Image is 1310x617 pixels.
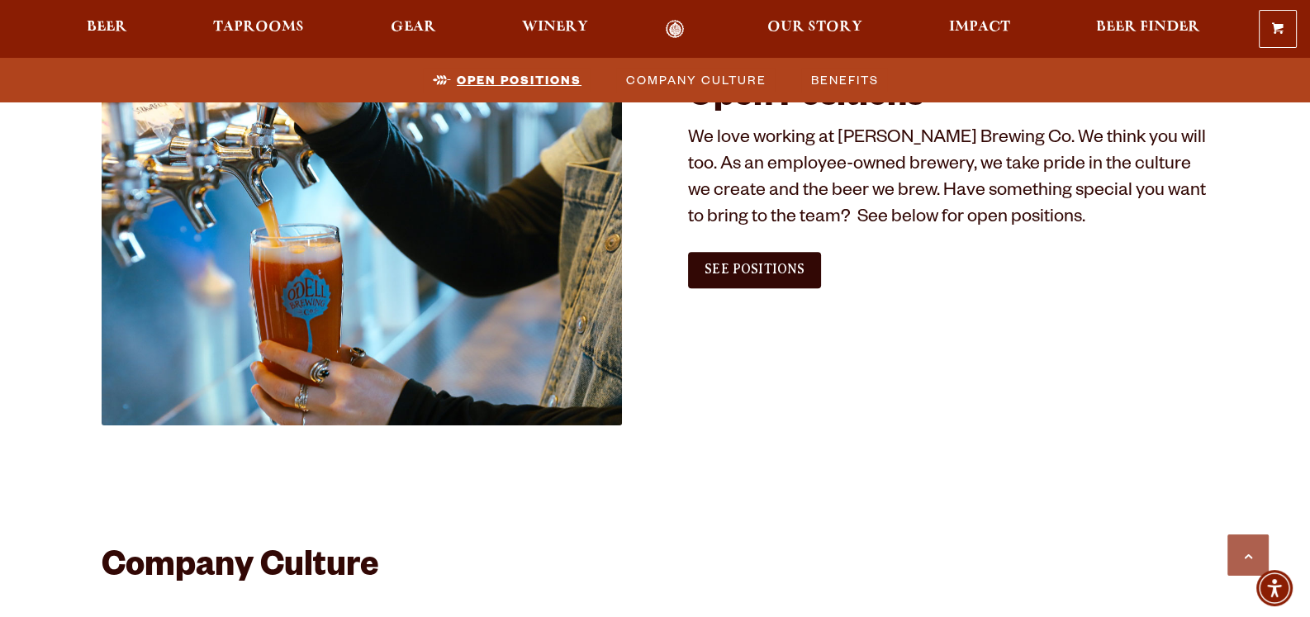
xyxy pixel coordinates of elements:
a: Beer Finder [1085,20,1211,39]
a: Taprooms [202,20,315,39]
span: Company Culture [626,68,767,92]
div: Accessibility Menu [1256,570,1293,606]
span: Beer [87,21,127,34]
a: Beer [76,20,138,39]
a: Our Story [757,20,873,39]
a: Gear [380,20,447,39]
a: Winery [511,20,599,39]
span: Beer Finder [1096,21,1200,34]
span: Our Story [767,21,862,34]
a: Benefits [801,68,887,92]
span: See Positions [705,262,805,277]
span: Gear [391,21,436,34]
span: Winery [522,21,588,34]
p: We love working at [PERSON_NAME] Brewing Co. We think you will too. As an employee-owned brewery,... [688,127,1208,233]
a: Open Positions [423,68,590,92]
img: Jobs_1 [102,79,622,425]
span: Benefits [811,68,879,92]
a: Impact [938,20,1021,39]
a: See Positions [688,252,821,288]
span: Impact [949,21,1010,34]
span: Taprooms [213,21,304,34]
span: Open Positions [457,68,581,92]
h2: Company Culture [102,549,1208,589]
a: Scroll to top [1227,534,1269,576]
a: Odell Home [643,20,705,39]
a: Company Culture [616,68,775,92]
